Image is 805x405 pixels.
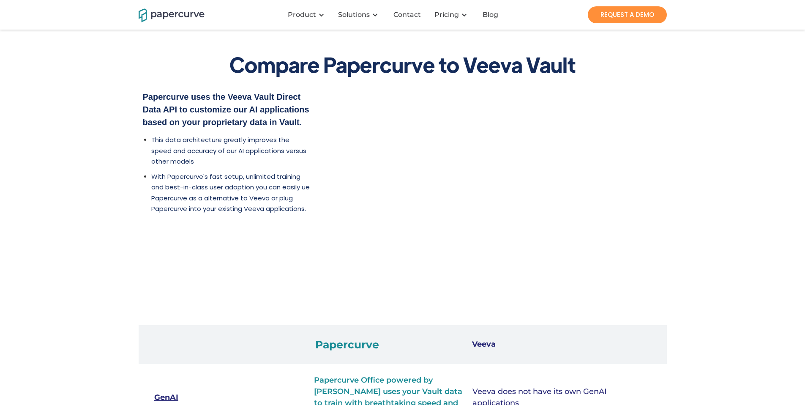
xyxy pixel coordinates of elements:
strong: With Papercurve's fast setup, unlimited training and best-in-class user adoption you can easily u... [151,172,310,213]
a: home [139,7,194,22]
div: Contact [393,11,421,19]
a: Blog [476,11,507,19]
div: Veeva [468,340,625,349]
div: Papercurve [311,340,468,349]
div: Blog [483,11,498,19]
strong: This data architecture greatly improves the speed and accuracy of our AI applications versus othe... [151,135,306,166]
a: Pricing [434,11,459,19]
div: Product [283,2,333,27]
span: Compare Papercurve to Veeva Vault [229,51,576,78]
a: GenAI [154,392,237,403]
div: Solutions [338,11,370,19]
div: Product [288,11,316,19]
div: Solutions [333,2,387,27]
a: Papercurve uses the Veeva Vault Direct Data API to customize our AI applications based on your pr... [143,92,309,127]
a: REQUEST A DEMO [588,6,667,23]
a: Contact [387,11,429,19]
div: Pricing [429,2,476,27]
